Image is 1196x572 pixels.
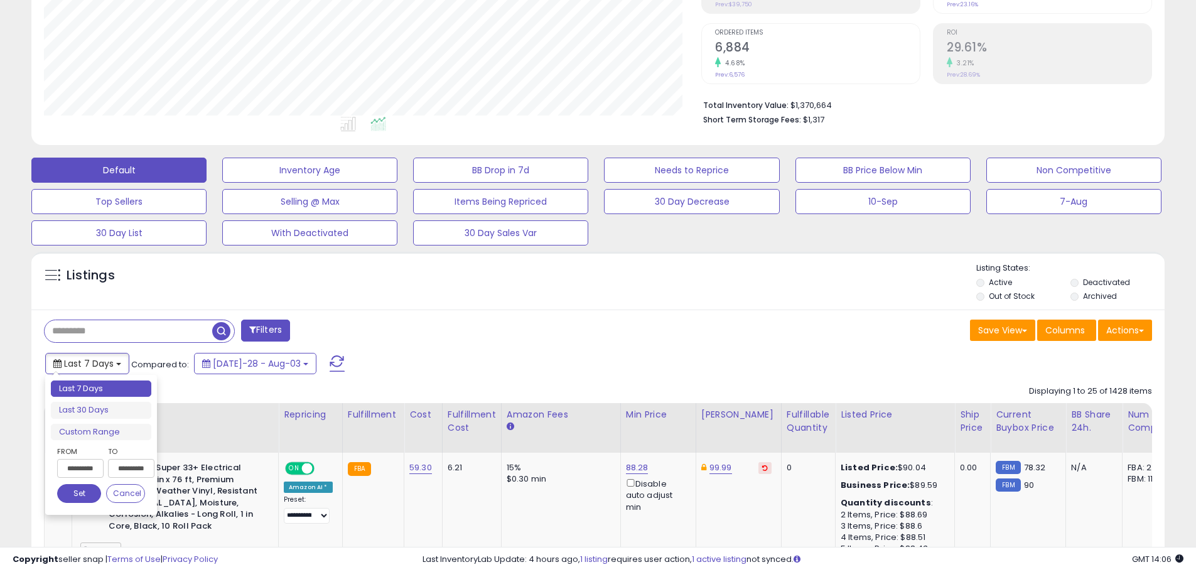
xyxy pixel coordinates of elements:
[1128,462,1169,473] div: FBA: 2
[986,189,1161,214] button: 7-Aug
[947,1,978,8] small: Prev: 23.16%
[626,477,686,513] div: Disable auto adjust min
[1045,324,1085,337] span: Columns
[109,462,261,535] b: 3M Scotch Super 33+ Electrical Tape - 3/4 in x 76 ft, Premium Grade All-Weather Vinyl, Resistant ...
[795,158,971,183] button: BB Price Below Min
[1024,461,1046,473] span: 78.32
[13,553,58,565] strong: Copyright
[803,114,824,126] span: $1,317
[222,189,397,214] button: Selling @ Max
[841,480,945,491] div: $89.59
[45,353,129,374] button: Last 7 Days
[507,473,611,485] div: $0.30 min
[507,462,611,473] div: 15%
[213,357,301,370] span: [DATE]-28 - Aug-03
[841,532,945,543] div: 4 Items, Price: $88.51
[787,462,826,473] div: 0
[841,497,945,509] div: :
[701,408,776,421] div: [PERSON_NAME]
[841,461,898,473] b: Listed Price:
[952,58,974,68] small: 3.21%
[947,40,1151,57] h2: 29.61%
[996,461,1020,474] small: FBM
[841,479,910,491] b: Business Price:
[284,495,333,524] div: Preset:
[715,1,752,8] small: Prev: $39,750
[703,100,789,111] b: Total Inventory Value:
[423,554,1183,566] div: Last InventoryLab Update: 4 hours ago, requires user action, not synced.
[1083,291,1117,301] label: Archived
[409,408,437,421] div: Cost
[841,509,945,521] div: 2 Items, Price: $88.69
[1128,408,1173,434] div: Num of Comp.
[64,357,114,370] span: Last 7 Days
[448,408,496,434] div: Fulfillment Cost
[960,462,981,473] div: 0.00
[51,402,151,419] li: Last 30 Days
[795,189,971,214] button: 10-Sep
[57,445,101,458] label: From
[1098,320,1152,341] button: Actions
[989,291,1035,301] label: Out of Stock
[67,267,115,284] h5: Listings
[448,462,492,473] div: 6.21
[1128,473,1169,485] div: FBM: 11
[976,262,1165,274] p: Listing States:
[715,40,920,57] h2: 6,884
[107,553,161,565] a: Terms of Use
[996,408,1060,434] div: Current Buybox Price
[286,463,302,474] span: ON
[604,189,779,214] button: 30 Day Decrease
[1071,462,1112,473] div: N/A
[996,478,1020,492] small: FBM
[284,482,333,493] div: Amazon AI *
[77,408,273,421] div: Title
[222,158,397,183] button: Inventory Age
[986,158,1161,183] button: Non Competitive
[970,320,1035,341] button: Save View
[604,158,779,183] button: Needs to Reprice
[787,408,830,434] div: Fulfillable Quantity
[163,553,218,565] a: Privacy Policy
[703,114,801,125] b: Short Term Storage Fees:
[626,461,649,474] a: 88.28
[715,71,745,78] small: Prev: 6,576
[507,421,514,433] small: Amazon Fees.
[841,462,945,473] div: $90.04
[703,97,1143,112] li: $1,370,664
[580,553,608,565] a: 1 listing
[409,461,432,474] a: 59.30
[241,320,290,342] button: Filters
[692,553,746,565] a: 1 active listing
[194,353,316,374] button: [DATE]-28 - Aug-03
[1132,553,1183,565] span: 2025-08-11 14:06 GMT
[51,424,151,441] li: Custom Range
[51,380,151,397] li: Last 7 Days
[57,484,101,503] button: Set
[31,220,207,246] button: 30 Day List
[947,30,1151,36] span: ROI
[841,497,931,509] b: Quantity discounts
[1071,408,1117,434] div: BB Share 24h.
[222,220,397,246] button: With Deactivated
[348,408,399,421] div: Fulfillment
[1029,386,1152,397] div: Displaying 1 to 25 of 1428 items
[1024,479,1034,491] span: 90
[413,189,588,214] button: Items Being Repriced
[31,189,207,214] button: Top Sellers
[841,521,945,532] div: 3 Items, Price: $88.6
[989,277,1012,288] label: Active
[507,408,615,421] div: Amazon Fees
[106,484,145,503] button: Cancel
[709,461,732,474] a: 99.99
[80,542,121,557] span: 10-Sep
[947,71,980,78] small: Prev: 28.69%
[715,30,920,36] span: Ordered Items
[131,359,189,370] span: Compared to:
[413,220,588,246] button: 30 Day Sales Var
[626,408,691,421] div: Min Price
[313,463,333,474] span: OFF
[721,58,745,68] small: 4.68%
[1037,320,1096,341] button: Columns
[841,543,945,554] div: 5 Items, Price: $88.43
